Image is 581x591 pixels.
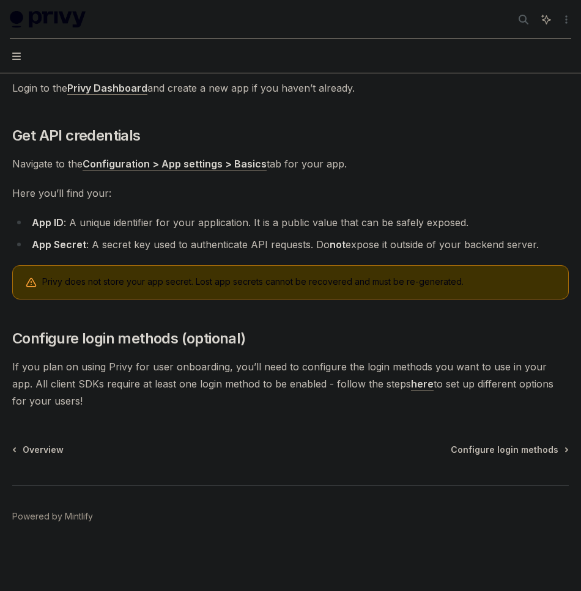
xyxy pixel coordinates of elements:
img: light logo [10,11,86,28]
span: Get API credentials [12,126,141,145]
span: Login to the and create a new app if you haven’t already. [12,79,569,97]
a: Powered by Mintlify [12,510,93,523]
span: Configure login methods [451,444,558,456]
span: Here you’ll find your: [12,185,569,202]
a: Configuration > App settings > Basics [83,158,267,171]
strong: App Secret [32,238,86,251]
a: Overview [13,444,64,456]
a: here [411,378,434,391]
strong: not [330,238,346,251]
li: : A unique identifier for your application. It is a public value that can be safely exposed. [12,214,569,231]
span: Configure login methods (optional) [12,329,246,348]
strong: App ID [32,216,64,229]
a: Configure login methods [451,444,568,456]
span: Overview [23,444,64,456]
svg: Warning [25,277,37,289]
span: Privy does not store your app secret. Lost app secrets cannot be recovered and must be re-generated. [42,276,556,288]
span: If you plan on using Privy for user onboarding, you’ll need to configure the login methods you wa... [12,358,569,409]
button: More actions [559,11,571,28]
a: Privy Dashboard [67,82,147,95]
span: Navigate to the tab for your app. [12,155,569,172]
li: : A secret key used to authenticate API requests. Do expose it outside of your backend server. [12,236,569,253]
